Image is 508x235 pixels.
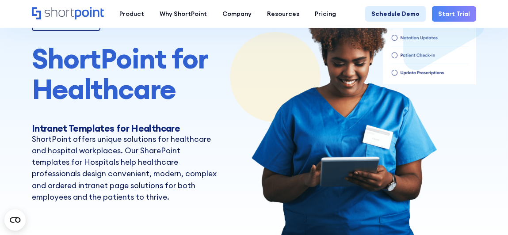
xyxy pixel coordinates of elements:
h1: ShortPoint for Healthcare [32,43,217,105]
p: ShortPoint offers unique solutions for healthcare and hospital workplaces. Our SharePoint templat... [32,133,217,203]
a: Product [111,6,152,22]
h2: Intranet Templates for Healthcare [32,123,217,133]
a: Why ShortPoint [152,6,214,22]
a: Company [214,6,259,22]
div: Why ShortPoint [160,9,207,19]
a: Pricing [307,6,344,22]
iframe: Chat Widget [464,193,508,235]
div: Resources [267,9,299,19]
button: Open CMP widget [4,209,26,231]
div: Pricing [315,9,336,19]
a: Home [32,7,104,20]
a: Schedule Demo [365,6,426,22]
div: Company [222,9,252,19]
a: Resources [259,6,307,22]
a: Start Trial [432,6,476,22]
div: Product [119,9,144,19]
